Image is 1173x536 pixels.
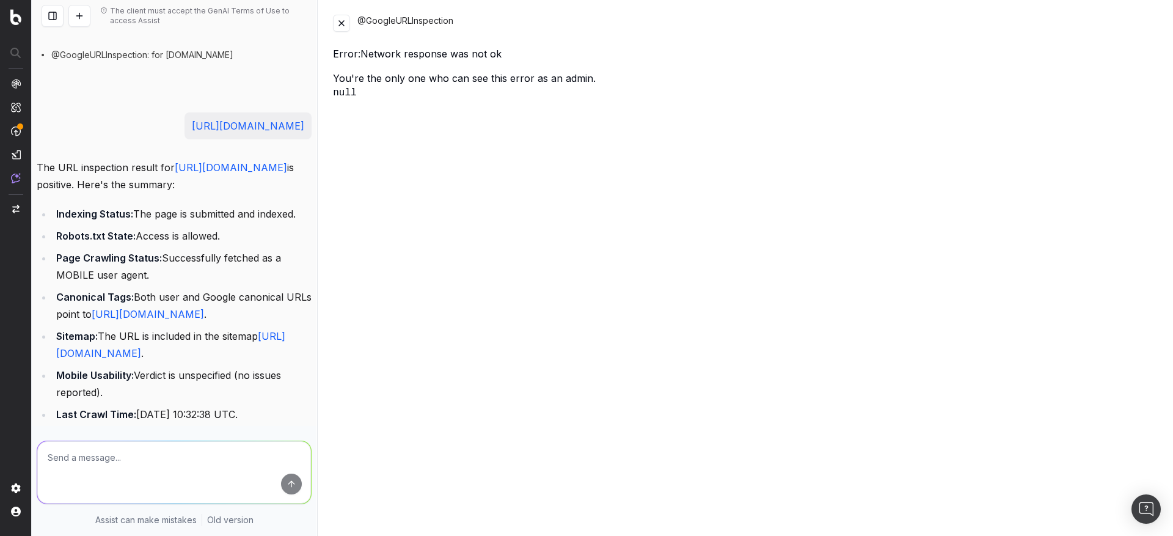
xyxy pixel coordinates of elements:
[11,102,21,112] img: Intelligence
[51,49,233,61] span: @GoogleURLInspection: for [DOMAIN_NAME]
[11,507,21,516] img: My account
[92,308,204,320] a: [URL][DOMAIN_NAME]
[12,205,20,213] img: Switch project
[53,288,312,323] li: Both user and Google canonical URLs point to .
[11,483,21,493] img: Setting
[11,150,21,160] img: Studio
[53,367,312,401] li: Verdict is unspecified (no issues reported).
[95,514,197,526] p: Assist can make mistakes
[110,6,307,26] div: The client must accept the GenAI Terms of Use to access Assist
[56,408,136,420] strong: Last Crawl Time:
[53,205,312,222] li: The page is submitted and indexed.
[10,9,21,25] img: Botify logo
[333,86,1158,100] pre: null
[56,369,134,381] strong: Mobile Usability:
[333,71,1158,100] div: You're the only one who can see this error as an admin.
[207,514,254,526] a: Old version
[56,252,162,264] strong: Page Crawling Status:
[53,227,312,244] li: Access is allowed.
[56,208,133,220] strong: Indexing Status:
[333,46,1158,61] div: Error: Network response was not ok
[175,161,287,174] a: [URL][DOMAIN_NAME]
[37,159,312,193] p: The URL inspection result for is positive. Here's the summary:
[53,249,312,284] li: Successfully fetched as a MOBILE user agent.
[11,79,21,89] img: Analytics
[357,15,1158,32] div: @GoogleURLInspection
[56,291,134,303] strong: Canonical Tags:
[53,406,312,423] li: [DATE] 10:32:38 UTC.
[1131,494,1161,524] div: Open Intercom Messenger
[192,120,304,132] a: [URL][DOMAIN_NAME]
[56,330,98,342] strong: Sitemap:
[56,230,136,242] strong: Robots.txt State:
[11,126,21,136] img: Activation
[11,173,21,183] img: Assist
[53,328,312,362] li: The URL is included in the sitemap .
